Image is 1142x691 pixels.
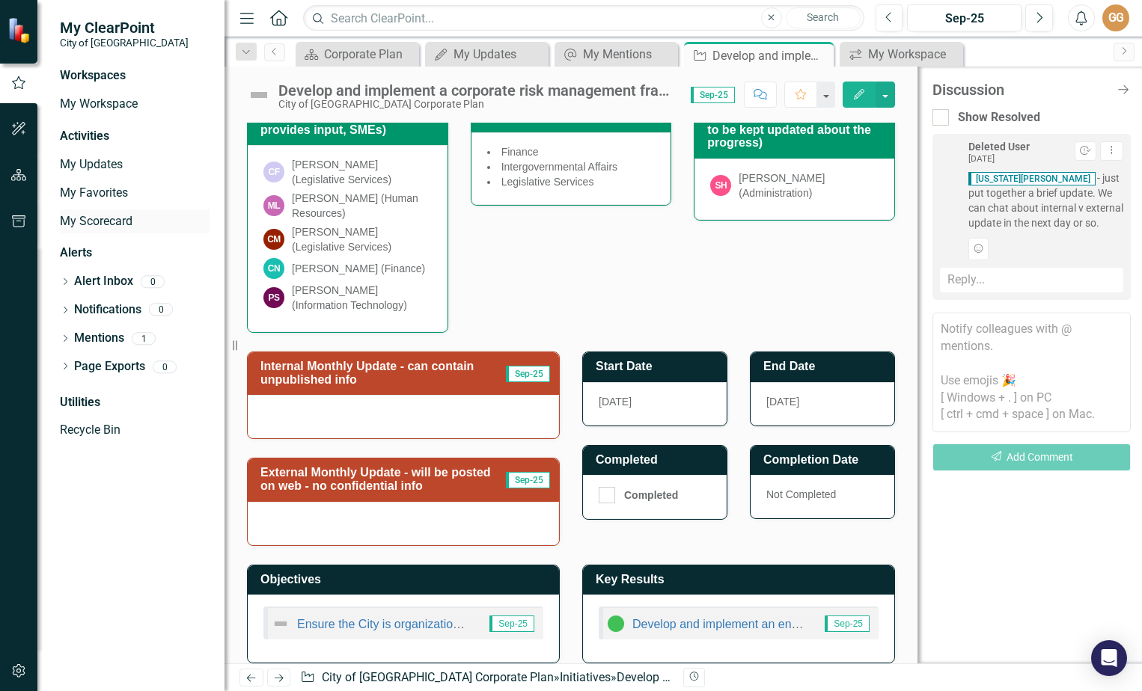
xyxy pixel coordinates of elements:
span: Sep-25 [506,472,550,488]
div: City of [GEOGRAPHIC_DATA] Corporate Plan [278,99,676,110]
div: My Updates [454,45,545,64]
span: Sep-25 [825,615,870,632]
span: [DATE] [599,396,632,408]
div: Deleted User [968,141,1030,153]
div: CF [263,162,284,182]
div: My Workspace [868,45,959,64]
span: Sep-25 [506,366,550,382]
div: Reply... [940,268,1123,292]
div: Workspaces [60,67,126,85]
img: Not Defined [247,83,271,107]
small: [DATE] [968,153,995,164]
a: Recycle Bin [60,422,210,439]
div: PS [263,287,284,308]
span: My ClearPoint [60,19,189,37]
h3: Internal Monthly Update - can contain unpublished info [260,360,506,386]
div: 0 [149,304,173,316]
a: My Updates [60,156,210,173]
h3: Key Results [596,573,887,586]
span: [DATE] [766,396,799,408]
div: Not Completed [751,475,894,518]
a: My Workspace [60,96,210,113]
h3: Start Date [596,360,719,373]
button: Sep-25 [907,4,1022,31]
a: Initiatives [560,670,611,684]
div: Develop and implement a corporate risk management framework [617,670,959,684]
a: Mentions [74,330,124,347]
h3: Completion Date [763,453,887,467]
span: Finance [501,146,539,158]
h3: End Date [763,360,887,373]
div: SH [710,175,731,196]
h3: Objectives [260,573,552,586]
a: Alert Inbox [74,273,133,290]
h3: External Monthly Update - will be posted on web - no confidential info [260,466,506,492]
span: Sep-25 [691,87,735,103]
h3: Informed (Anyone who needs to be kept updated about the progress) [707,110,887,150]
div: 0 [153,360,177,373]
div: 0 [141,275,165,288]
h3: Completed [596,453,719,467]
div: 1 [132,332,156,345]
h3: Consulted (Anyone who provides input, SMEs) [260,110,440,136]
div: [PERSON_NAME] (Information Technology) [292,283,432,313]
span: Search [807,11,839,23]
div: Alerts [60,245,210,262]
a: City of [GEOGRAPHIC_DATA] Corporate Plan [322,670,554,684]
span: - just put together a brief update. We can chat about internal v external update in the next day ... [968,171,1123,230]
div: [PERSON_NAME] (Legislative Services) [292,157,432,187]
div: [PERSON_NAME] (Administration) [739,171,879,200]
div: ML [263,195,284,216]
div: CM [263,229,284,250]
a: Corporate Plan [299,45,415,64]
small: City of [GEOGRAPHIC_DATA] [60,37,189,49]
a: Develop and implement an enhanced risk management program [632,618,974,630]
div: Activities [60,128,210,145]
span: Intergovernmental Affairs [501,161,617,173]
a: My Mentions [558,45,674,64]
button: Search [786,7,861,28]
div: [PERSON_NAME] (Human Resources) [292,191,432,221]
div: Develop and implement a corporate risk management framework [278,82,676,99]
div: My Mentions [583,45,674,64]
span: Sep-25 [489,615,534,632]
img: ClearPoint Strategy [7,16,34,44]
a: My Workspace [843,45,959,64]
div: » » [300,669,672,687]
div: [PERSON_NAME] (Legislative Services) [292,224,432,254]
div: Corporate Plan [324,45,415,64]
div: Discussion [932,82,1108,98]
input: Search ClearPoint... [303,5,864,31]
a: My Scorecard [60,213,210,230]
div: CN [263,258,284,279]
div: Show Resolved [958,109,1040,126]
span: [US_STATE][PERSON_NAME] [968,172,1096,185]
button: GG [1102,4,1129,31]
img: Not Defined [272,615,290,633]
div: Sep-25 [912,10,1016,28]
div: Utilities [60,394,210,411]
a: Ensure the City is organizationally resilient, ready to adapt to a changing environment [297,618,750,630]
a: Page Exports [74,358,145,375]
div: Open Intercom Messenger [1091,640,1127,676]
button: Add Comment [932,443,1131,471]
img: In Progress [607,615,625,633]
a: My Updates [429,45,545,64]
span: Legislative Services [501,176,594,188]
a: My Favorites [60,185,210,202]
div: [PERSON_NAME] (Finance) [292,261,425,276]
div: Develop and implement a corporate risk management framework [712,46,830,65]
a: Notifications [74,301,141,319]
